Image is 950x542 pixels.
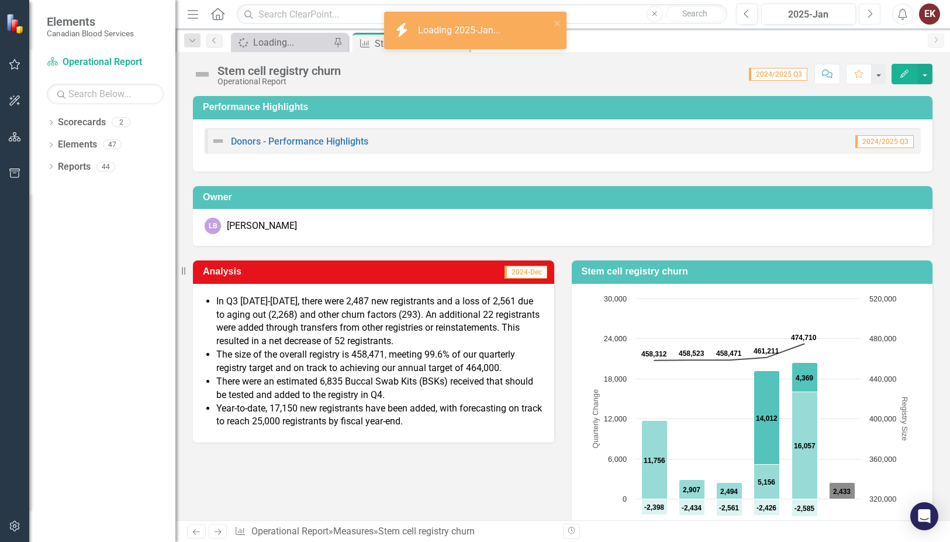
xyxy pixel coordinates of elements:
[869,495,896,503] text: 320,000
[679,349,704,358] text: 458,523
[217,64,341,77] div: Stem cell registry churn
[641,420,667,499] path: 2024/2025 Q1, 11,756. New registrants.
[333,526,374,537] a: Measures
[666,6,724,22] button: Search
[385,349,402,360] span: me
[794,442,816,450] text: 16,057
[216,349,515,373] span: The size of the overall registry i 458,471 eting 99.6% of our quarterly registry target and on tr...
[378,526,475,537] div: Stem cell registry churn
[58,116,106,129] a: Scorecards
[869,455,896,464] text: 360,000
[603,375,626,383] text: 18,000
[603,414,626,423] text: 12,000
[641,299,842,499] g: New registrants, series 2 of 5. Bar series with 6 bars. Y axis, Quarterly Change.
[644,457,665,465] text: 11,756
[603,334,626,343] text: 24,000
[505,266,547,279] span: 2024-Dec
[758,478,775,486] text: 5,156
[900,397,909,441] text: Registry Size
[682,9,707,18] span: Search
[719,504,739,512] text: -2,561
[791,334,817,342] text: 474,710
[754,347,779,355] text: 461,211
[855,135,914,148] span: 2024/2025 Q3
[216,296,540,347] span: In Q3 [DATE]-[DATE], there were 2,487 new registrants and a loss of 2,561 due to aging out (2,268...
[607,455,626,464] text: 6,000
[234,35,330,50] a: Loading...
[749,68,807,81] span: 2024/2025 Q3
[103,140,122,150] div: 47
[6,13,26,33] img: ClearPoint Strategy
[794,505,814,513] text: -2,585
[58,160,91,174] a: Reports
[344,349,351,360] span: s
[47,56,164,69] a: Operational Report
[203,266,364,277] h3: Analysis
[683,486,700,494] text: 2,907
[910,502,938,530] div: Open Intercom Messenger
[622,495,626,503] text: 0
[829,482,855,499] path: 2025/2026 Q2, 2,433. Forecast new registrants.
[919,4,940,25] button: EK
[251,526,329,537] a: Operational Report
[203,192,927,203] h3: Owner
[679,499,704,515] path: 2024/2025 Q2, -2,434. Attrition.
[217,77,341,86] div: Operational Report
[869,334,896,343] text: 480,000
[58,138,97,152] a: Elements
[590,389,599,448] text: Quarterly Change
[754,464,779,499] path: 2024/2025 Q4, 5,156. New registrants.
[679,479,704,499] path: 2024/2025 Q2, 2,907. New registrants.
[253,35,330,50] div: Loading...
[792,392,817,499] path: 2025/2026 Q1, 16,057. New registrants.
[554,16,562,30] button: close
[375,36,467,51] div: Stem cell registry churn
[216,403,542,427] span: Year-to-date, 17,150 new registrants have been added, with forecasting on track to reach 25,000 r...
[641,499,667,514] path: 2024/2025 Q1, -2,398. Attrition.
[205,218,221,234] div: LB
[716,499,742,516] path: 2024/2025 Q3, -2,561. Attrition.
[96,162,115,171] div: 44
[682,504,702,512] text: -2,434
[418,24,503,37] div: Loading 2025-Jan...
[385,349,386,360] span: ,
[216,376,533,400] span: There were an estimated 6,835 Buccal Swab Kits (BSKs) received that should be tested and added to...
[644,503,664,512] text: -2,398
[754,371,779,464] path: 2024/2025 Q4, 14,012. BSKs in progress.
[716,349,742,358] text: 458,471
[47,15,134,29] span: Elements
[203,102,927,112] h3: Performance Highlights
[237,4,727,25] input: Search ClearPoint...
[754,499,779,515] path: 2024/2025 Q4, -2,426. Attrition.
[234,525,554,538] div: » »
[231,136,368,147] a: Donors - Performance Highlights
[641,350,667,358] text: 458,312
[869,414,896,423] text: 400,000
[603,294,626,303] text: 30,000
[756,414,778,423] text: 14,012
[227,219,297,233] div: [PERSON_NAME]
[211,134,225,148] img: Not Defined
[582,266,927,277] h3: Stem cell registry churn
[47,29,134,38] small: Canadian Blood Services
[869,375,896,383] text: 440,000
[869,294,896,303] text: 520,000
[716,482,742,499] path: 2024/2025 Q3, 2,494. New registrants.
[792,499,817,516] path: 2025/2026 Q1, -2,585. Attrition.
[112,118,130,128] div: 2
[761,4,856,25] button: 2025-Jan
[720,488,738,496] text: 2,494
[796,374,813,382] text: 4,369
[756,504,776,512] text: -2,426
[765,8,852,22] div: 2025-Jan
[654,482,855,499] g: Forecast new registrants, series 4 of 5. Bar series with 6 bars. Y axis, Quarterly Change.
[792,362,817,392] path: 2025/2026 Q1, 4,369. BSKs in progress.
[193,65,212,84] img: Not Defined
[47,84,164,104] input: Search Below...
[833,488,851,496] text: 2,433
